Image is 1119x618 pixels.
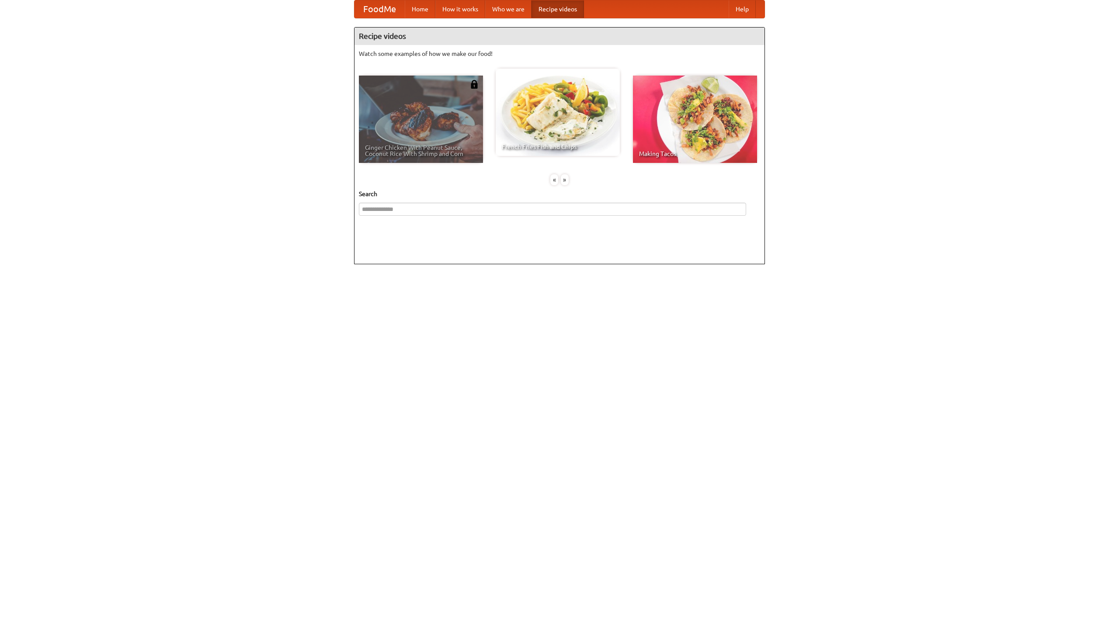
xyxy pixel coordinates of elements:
p: Watch some examples of how we make our food! [359,49,760,58]
span: Making Tacos [639,151,751,157]
a: Making Tacos [633,76,757,163]
img: 483408.png [470,80,479,89]
div: » [561,174,569,185]
a: Who we are [485,0,532,18]
a: How it works [435,0,485,18]
a: Home [405,0,435,18]
h4: Recipe videos [354,28,765,45]
a: FoodMe [354,0,405,18]
h5: Search [359,190,760,198]
span: French Fries Fish and Chips [502,144,614,150]
a: Help [729,0,756,18]
a: Recipe videos [532,0,584,18]
div: « [550,174,558,185]
a: French Fries Fish and Chips [496,69,620,156]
